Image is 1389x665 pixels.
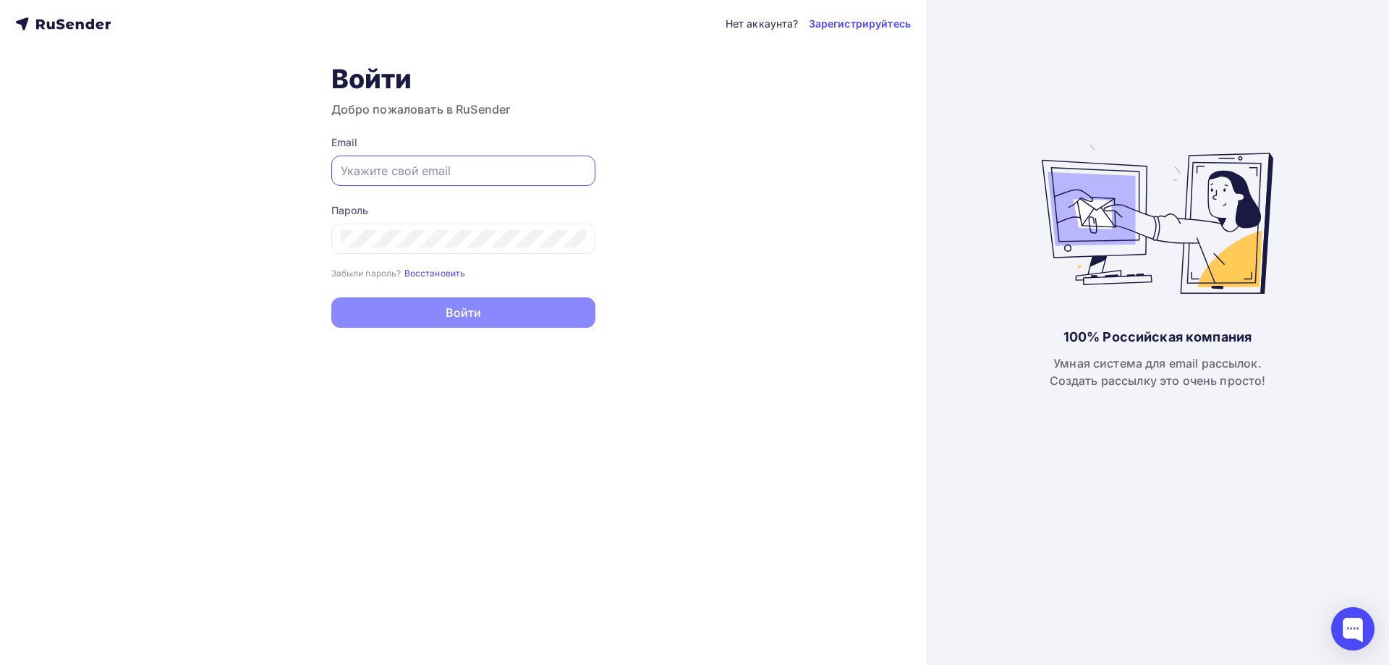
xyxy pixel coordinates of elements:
[341,162,586,179] input: Укажите свой email
[331,135,595,150] div: Email
[1063,329,1252,346] div: 100% Российская компания
[331,101,595,118] h3: Добро пожаловать в RuSender
[1050,355,1266,389] div: Умная система для email рассылок. Создать рассылку это очень просто!
[404,268,466,279] small: Восстановить
[809,17,911,31] a: Зарегистрируйтесь
[331,63,595,95] h1: Войти
[331,297,595,328] button: Войти
[404,266,466,279] a: Восстановить
[331,268,402,279] small: Забыли пароль?
[331,203,595,218] div: Пароль
[726,17,799,31] div: Нет аккаунта?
